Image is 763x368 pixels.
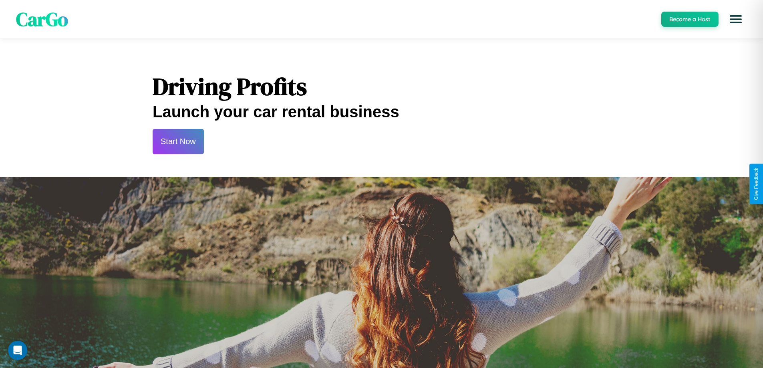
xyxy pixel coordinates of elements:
[16,6,68,32] span: CarGo
[153,103,610,121] h2: Launch your car rental business
[753,168,759,200] div: Give Feedback
[725,8,747,30] button: Open menu
[8,341,27,360] div: Open Intercom Messenger
[661,12,719,27] button: Become a Host
[153,70,610,103] h1: Driving Profits
[153,129,204,154] button: Start Now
